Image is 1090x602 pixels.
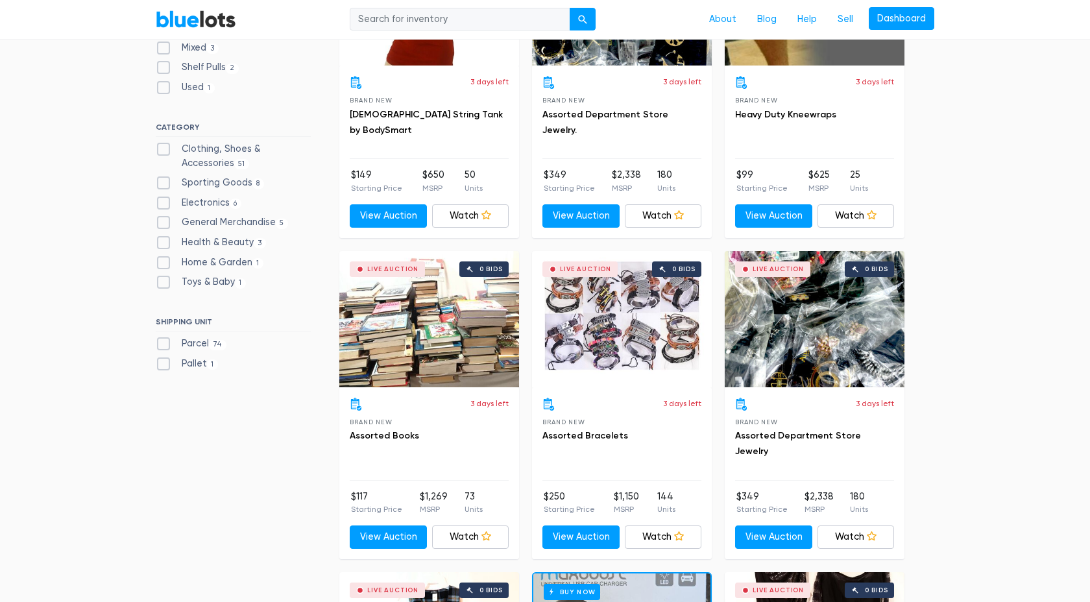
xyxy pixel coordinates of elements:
[699,7,747,32] a: About
[735,97,777,104] span: Brand New
[850,503,868,515] p: Units
[156,196,241,210] label: Electronics
[209,340,226,350] span: 74
[422,182,444,194] p: MSRP
[156,41,219,55] label: Mixed
[753,587,804,594] div: Live Auction
[276,219,288,229] span: 5
[542,418,585,426] span: Brand New
[351,182,402,194] p: Starting Price
[156,123,311,137] h6: CATEGORY
[254,238,266,248] span: 3
[156,10,236,29] a: BlueLots
[817,525,895,549] a: Watch
[614,503,639,515] p: MSRP
[544,584,600,600] h6: Buy Now
[234,159,249,169] span: 51
[532,251,712,387] a: Live Auction 0 bids
[612,182,641,194] p: MSRP
[735,204,812,228] a: View Auction
[156,142,311,170] label: Clothing, Shoes & Accessories
[206,43,219,54] span: 3
[156,317,311,331] h6: SHIPPING UNIT
[544,182,595,194] p: Starting Price
[614,490,639,516] li: $1,150
[542,525,620,549] a: View Auction
[672,266,696,272] div: 0 bids
[827,7,864,32] a: Sell
[808,168,830,194] li: $625
[350,8,570,31] input: Search for inventory
[351,490,402,516] li: $117
[339,251,519,387] a: Live Auction 0 bids
[465,503,483,515] p: Units
[663,76,701,88] p: 3 days left
[542,97,585,104] span: Brand New
[657,490,675,516] li: 144
[856,76,894,88] p: 3 days left
[735,418,777,426] span: Brand New
[432,525,509,549] a: Watch
[544,168,595,194] li: $349
[725,251,904,387] a: Live Auction 0 bids
[156,357,218,371] label: Pallet
[367,266,418,272] div: Live Auction
[865,266,888,272] div: 0 bids
[625,204,702,228] a: Watch
[544,490,595,516] li: $250
[542,109,668,136] a: Assorted Department Store Jewelry.
[156,235,266,250] label: Health & Beauty
[560,266,611,272] div: Live Auction
[817,204,895,228] a: Watch
[156,337,226,351] label: Parcel
[350,418,392,426] span: Brand New
[850,168,868,194] li: 25
[156,215,288,230] label: General Merchandise
[479,587,503,594] div: 0 bids
[350,109,503,136] a: [DEMOGRAPHIC_DATA] String Tank by BodySmart
[235,278,246,289] span: 1
[736,182,788,194] p: Starting Price
[156,80,215,95] label: Used
[252,258,263,269] span: 1
[735,109,836,120] a: Heavy Duty Kneewraps
[156,275,246,289] label: Toys & Baby
[657,503,675,515] p: Units
[207,359,218,370] span: 1
[753,266,804,272] div: Live Auction
[465,490,483,516] li: 73
[156,256,263,270] label: Home & Garden
[865,587,888,594] div: 0 bids
[663,398,701,409] p: 3 days left
[736,503,788,515] p: Starting Price
[420,503,448,515] p: MSRP
[470,398,509,409] p: 3 days left
[351,168,402,194] li: $149
[351,503,402,515] p: Starting Price
[544,503,595,515] p: Starting Price
[542,430,628,441] a: Assorted Bracelets
[204,83,215,93] span: 1
[625,525,702,549] a: Watch
[422,168,444,194] li: $650
[350,97,392,104] span: Brand New
[542,204,620,228] a: View Auction
[850,490,868,516] li: 180
[736,168,788,194] li: $99
[465,182,483,194] p: Units
[856,398,894,409] p: 3 days left
[657,182,675,194] p: Units
[479,266,503,272] div: 0 bids
[735,430,861,457] a: Assorted Department Store Jewelry
[736,490,788,516] li: $349
[735,525,812,549] a: View Auction
[350,204,427,228] a: View Auction
[350,430,419,441] a: Assorted Books
[869,7,934,30] a: Dashboard
[350,525,427,549] a: View Auction
[787,7,827,32] a: Help
[226,64,239,74] span: 2
[156,176,264,190] label: Sporting Goods
[156,60,239,75] label: Shelf Pulls
[850,182,868,194] p: Units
